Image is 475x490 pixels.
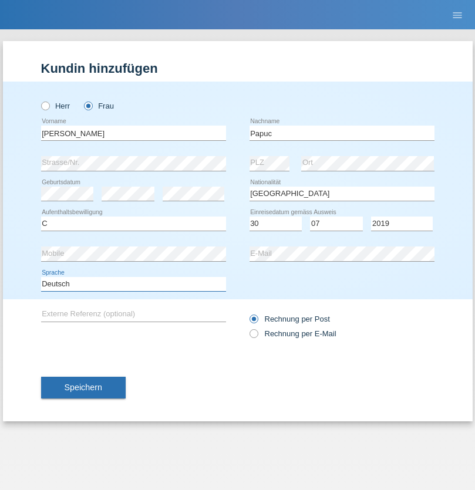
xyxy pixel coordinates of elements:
button: Speichern [41,377,126,399]
label: Frau [84,102,114,110]
label: Rechnung per E-Mail [250,329,336,338]
span: Speichern [65,383,102,392]
input: Rechnung per Post [250,315,257,329]
label: Rechnung per Post [250,315,330,323]
i: menu [452,9,463,21]
input: Rechnung per E-Mail [250,329,257,344]
input: Frau [84,102,92,109]
a: menu [446,11,469,18]
label: Herr [41,102,70,110]
h1: Kundin hinzufügen [41,61,434,76]
input: Herr [41,102,49,109]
